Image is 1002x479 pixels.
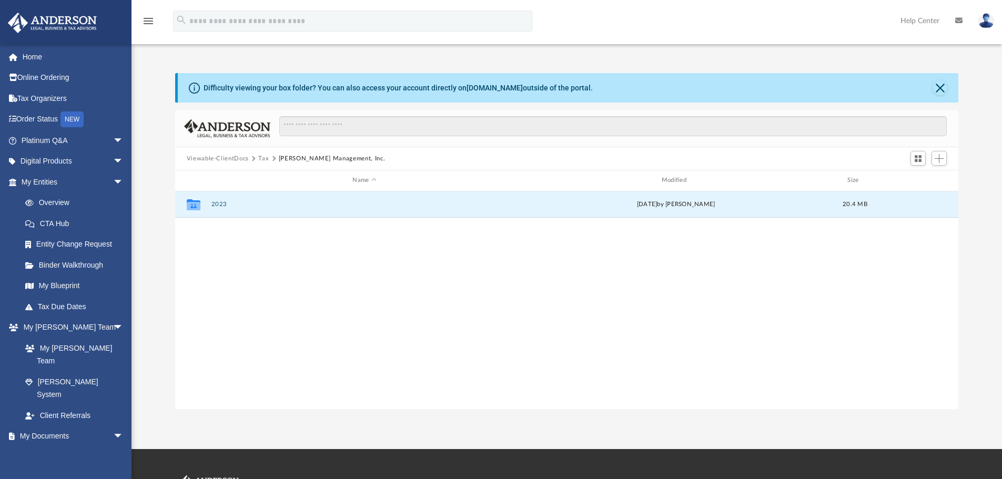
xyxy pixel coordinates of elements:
span: arrow_drop_down [113,130,134,151]
a: [PERSON_NAME] System [15,371,134,405]
i: search [176,14,187,26]
div: NEW [60,111,84,127]
div: Name [210,176,518,185]
span: arrow_drop_down [113,426,134,447]
a: [DOMAIN_NAME] [467,84,523,92]
img: Anderson Advisors Platinum Portal [5,13,100,33]
a: My Entitiesarrow_drop_down [7,171,139,192]
a: Order StatusNEW [7,109,139,130]
a: Tax Due Dates [15,296,139,317]
a: My Blueprint [15,276,134,297]
input: Search files and folders [279,116,947,136]
button: Close [933,80,947,95]
a: Client Referrals [15,405,134,426]
a: Digital Productsarrow_drop_down [7,151,139,172]
div: Difficulty viewing your box folder? You can also access your account directly on outside of the p... [204,83,593,94]
span: arrow_drop_down [113,171,134,193]
div: id [180,176,206,185]
span: arrow_drop_down [113,151,134,172]
div: Modified [522,176,829,185]
span: arrow_drop_down [113,317,134,339]
button: [PERSON_NAME] Management, Inc. [279,154,386,164]
div: Size [834,176,876,185]
a: Binder Walkthrough [15,254,139,276]
a: Entity Change Request [15,234,139,255]
button: 2023 [211,201,518,208]
button: Tax [258,154,269,164]
div: id [880,176,954,185]
a: Overview [15,192,139,213]
button: Switch to Grid View [910,151,926,166]
button: Add [932,151,947,166]
i: menu [142,15,155,27]
a: Home [7,46,139,67]
div: [DATE] by [PERSON_NAME] [522,200,829,209]
img: User Pic [978,13,994,28]
a: My [PERSON_NAME] Team [15,338,129,371]
a: Platinum Q&Aarrow_drop_down [7,130,139,151]
div: grid [175,191,959,409]
a: CTA Hub [15,213,139,234]
button: Viewable-ClientDocs [187,154,249,164]
a: Tax Organizers [7,88,139,109]
span: 20.4 MB [843,201,867,207]
a: Online Ordering [7,67,139,88]
a: My Documentsarrow_drop_down [7,426,134,447]
a: My [PERSON_NAME] Teamarrow_drop_down [7,317,134,338]
a: menu [142,20,155,27]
